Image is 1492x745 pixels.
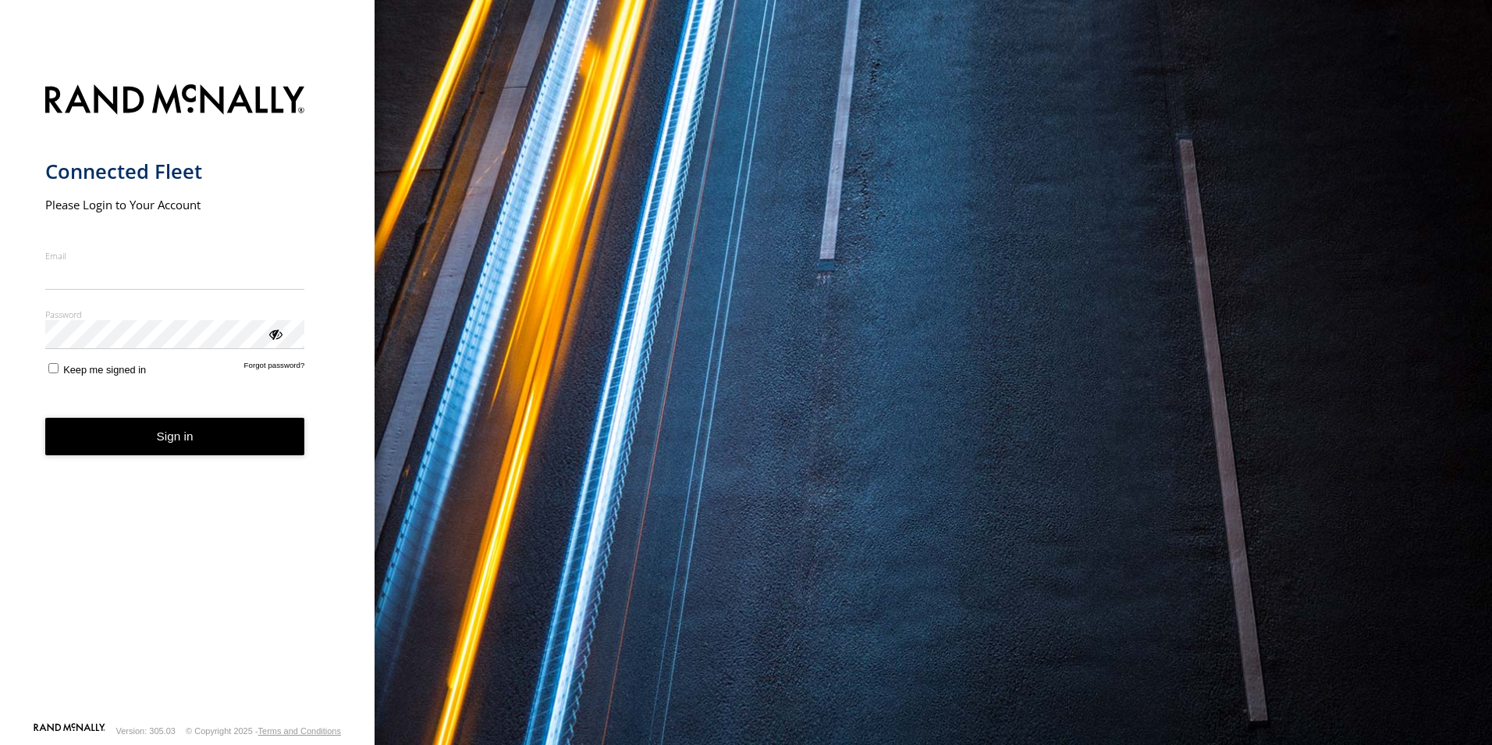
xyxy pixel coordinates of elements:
[45,250,305,262] label: Email
[63,364,146,376] span: Keep me signed in
[45,308,305,320] label: Password
[45,81,305,121] img: Rand McNally
[45,75,330,722] form: main
[45,418,305,456] button: Sign in
[34,723,105,739] a: Visit our Website
[186,726,341,736] div: © Copyright 2025 -
[258,726,341,736] a: Terms and Conditions
[45,197,305,212] h2: Please Login to Your Account
[48,363,59,373] input: Keep me signed in
[244,361,305,376] a: Forgot password?
[116,726,176,736] div: Version: 305.03
[45,159,305,184] h1: Connected Fleet
[267,326,282,341] div: ViewPassword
